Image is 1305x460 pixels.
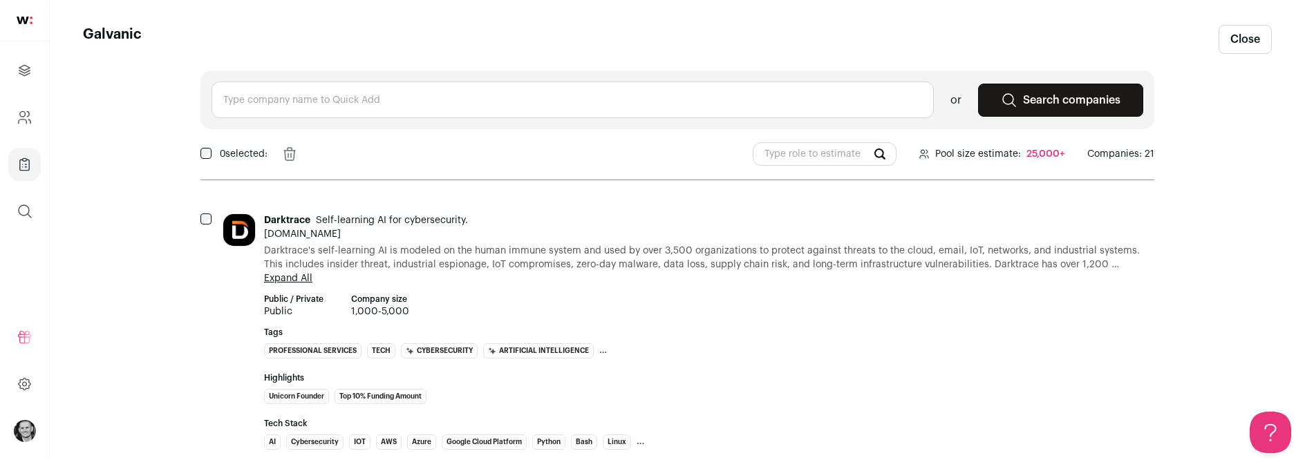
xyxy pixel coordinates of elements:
a: Close [1219,25,1272,54]
li: IOT [349,434,370,450]
li: Laravel [637,434,672,450]
span: Self-learning AI for cybersecurity. [313,215,468,225]
li: IoT (Internet of Things) [599,343,711,358]
li: Unicorn Founder [264,389,329,404]
span: Darktrace [264,215,310,225]
iframe: Toggle Customer Support [1250,412,1291,453]
input: Type role to estimate [753,142,896,166]
li: bash [571,434,597,450]
a: Search companies [978,84,1143,117]
strong: Highlights [264,372,1154,383]
input: Type company name to Quick Add [212,82,934,118]
li: Top 10% Funding Amount [335,389,426,404]
span: or [950,92,961,108]
span: Companies: 21 [1087,147,1154,161]
a: Company Lists [8,148,41,181]
a: [DOMAIN_NAME] [264,229,341,239]
img: 1798315-medium_jpg [14,420,36,442]
li: Azure [407,434,436,450]
a: Company and ATS Settings [8,101,41,134]
button: Open dropdown [14,420,36,442]
button: Remove [273,137,306,171]
a: Projects [8,54,41,87]
span: selected: [220,147,267,161]
li: Cybersecurity [286,434,344,450]
li: Linux [603,434,631,450]
li: Professional Services [264,343,362,358]
span: 0 [220,149,225,159]
strong: Company size [351,294,409,305]
li: AI [264,434,281,450]
img: wellfound-shorthand-0d5821cbd27db2630d0214b213865d53afaa358527fdda9d0ea32b1df1b89c2c.svg [17,17,32,24]
span: Public [264,305,323,318]
div: Pool size estimate: [919,147,1065,161]
h1: Galvanic [83,25,142,54]
strong: Tech Stack [264,418,1154,429]
img: 3ddf5c5c1be5d4afb685906481503b8a04b1d16f446084855c0955026e07505e.jpg [223,214,255,246]
li: Google Cloud Platform [442,434,527,450]
button: Expand All [264,271,312,285]
li: Python [532,434,565,450]
strong: Public / Private [264,294,323,305]
li: Tech [367,343,395,358]
li: AWS [376,434,402,450]
li: Cybersecurity [401,343,478,358]
span: Darktrace's self-learning AI is modeled on the human immune system and used by over 3,500 organiz... [264,244,1154,271]
strong: Tags [264,327,1154,338]
span: 1,000-5,000 [351,305,409,318]
li: Artificial Intelligence [483,343,594,358]
div: 25,000+ [1026,147,1065,161]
